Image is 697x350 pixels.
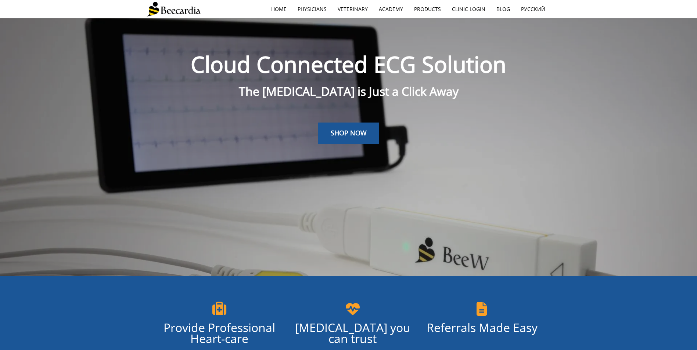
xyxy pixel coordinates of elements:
a: home [266,1,292,18]
span: Referrals Made Easy [427,320,538,335]
a: Veterinary [332,1,373,18]
a: SHOP NOW [318,123,379,144]
span: Cloud Connected ECG Solution [191,49,506,79]
a: Blog [491,1,515,18]
span: Provide Professional Heart-care [164,320,275,346]
span: The [MEDICAL_DATA] is Just a Click Away [239,83,459,99]
a: Products [409,1,446,18]
a: Русский [515,1,551,18]
img: Beecardia [147,2,201,17]
span: [MEDICAL_DATA] you can trust [295,320,410,346]
a: Physicians [292,1,332,18]
a: Clinic Login [446,1,491,18]
a: Academy [373,1,409,18]
span: SHOP NOW [331,128,367,137]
